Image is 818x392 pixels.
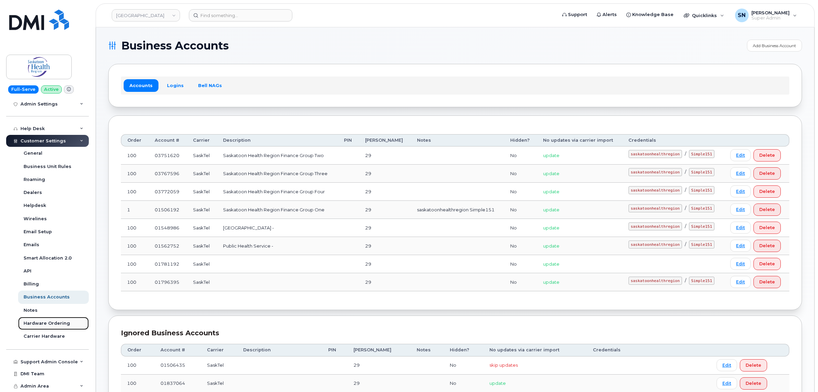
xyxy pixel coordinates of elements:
a: Edit [730,276,751,288]
td: Saskatoon Health Region Finance Group One [217,201,338,219]
a: Edit [730,149,751,161]
td: 01506435 [154,356,201,375]
td: 03751620 [149,146,187,165]
td: 29 [359,273,411,291]
code: Simple151 [689,277,715,285]
span: / [685,241,686,247]
code: saskatoonhealthregion [628,150,682,158]
td: 01548986 [149,219,187,237]
td: 29 [359,219,411,237]
code: saskatoonhealthregion [628,168,682,176]
th: Order [121,344,154,356]
th: Description [237,344,322,356]
th: Order [121,134,149,146]
button: Delete [753,204,781,216]
td: 01562752 [149,237,187,255]
td: 03767596 [149,165,187,183]
code: Simple151 [689,168,715,176]
code: saskatoonhealthregion [628,186,682,194]
th: [PERSON_NAME] [359,134,411,146]
td: 29 [359,255,411,273]
span: update [543,279,559,285]
span: Delete [746,362,761,368]
td: 100 [121,165,149,183]
div: Ignored Business Accounts [121,328,789,338]
span: Delete [759,224,775,231]
td: saskatoonhealthregion Simple151 [411,201,504,219]
span: update [543,243,559,249]
span: update [543,261,559,267]
span: Delete [746,380,761,387]
th: Hidden? [504,134,537,146]
td: 29 [359,237,411,255]
button: Delete [740,377,767,390]
code: Simple151 [689,222,715,230]
td: 100 [121,146,149,165]
td: SaskTel [187,255,217,273]
a: Edit [730,258,751,270]
span: / [685,187,686,193]
a: Edit [730,204,751,215]
span: / [685,205,686,211]
td: SaskTel [187,237,217,255]
th: Carrier [201,344,237,356]
code: Simple151 [689,204,715,212]
span: Delete [759,170,775,177]
td: Saskatoon Health Region Finance Group Two [217,146,338,165]
a: Edit [717,377,737,389]
td: SaskTel [187,165,217,183]
th: PIN [322,344,347,356]
span: skip updates [489,362,518,368]
td: 01796395 [149,273,187,291]
span: Delete [759,261,775,267]
th: No updates via carrier import [537,134,622,146]
td: Public Health Service - [217,237,338,255]
td: 29 [347,356,411,375]
span: Delete [759,188,775,195]
th: Credentials [587,344,710,356]
td: 100 [121,356,154,375]
span: update [543,225,559,230]
td: 29 [359,201,411,219]
span: / [685,278,686,283]
span: update [543,153,559,158]
td: [GEOGRAPHIC_DATA] - [217,219,338,237]
td: 100 [121,183,149,201]
span: update [543,171,559,176]
th: No updates via carrier import [483,344,587,356]
a: Logins [161,79,190,92]
td: No [504,183,537,201]
button: Delete [740,359,767,372]
a: Add Business Account [747,40,802,52]
span: / [685,169,686,174]
span: update [543,189,559,194]
a: Accounts [124,79,158,92]
a: Edit [730,240,751,252]
td: 29 [359,183,411,201]
a: Edit [730,222,751,234]
th: Account # [154,344,201,356]
span: update [543,207,559,212]
th: Hidden? [444,344,484,356]
td: No [504,255,537,273]
span: Delete [759,279,775,285]
a: Edit [717,359,737,371]
button: Delete [753,167,781,180]
span: Delete [759,152,775,158]
td: 01506192 [149,201,187,219]
td: No [444,356,484,375]
th: [PERSON_NAME] [347,344,411,356]
button: Delete [753,149,781,162]
th: Account # [149,134,187,146]
td: No [504,146,537,165]
button: Delete [753,276,781,288]
iframe: Messenger Launcher [788,362,813,387]
span: Delete [759,242,775,249]
th: Carrier [187,134,217,146]
code: saskatoonhealthregion [628,240,682,249]
td: No [504,165,537,183]
button: Delete [753,258,781,270]
a: Edit [730,167,751,179]
td: No [504,237,537,255]
td: 1 [121,201,149,219]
